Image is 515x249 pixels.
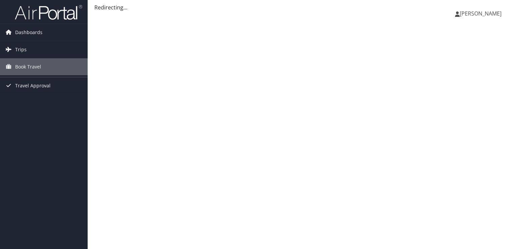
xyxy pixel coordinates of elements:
span: [PERSON_NAME] [460,10,502,17]
span: Travel Approval [15,77,51,94]
span: Dashboards [15,24,42,41]
span: Book Travel [15,58,41,75]
a: [PERSON_NAME] [455,3,508,24]
div: Redirecting... [94,3,508,11]
img: airportal-logo.png [15,4,82,20]
span: Trips [15,41,27,58]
